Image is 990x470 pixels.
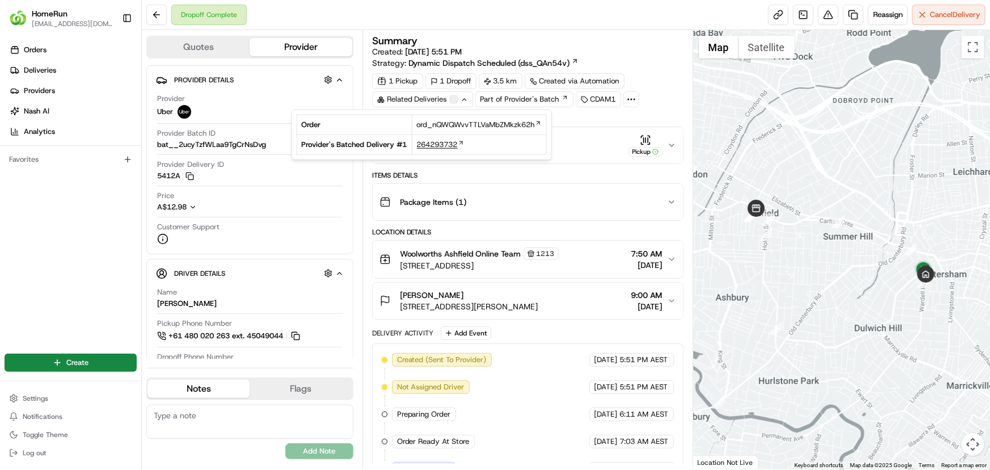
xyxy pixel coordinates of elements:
[9,9,27,27] img: HomeRun
[794,461,843,469] button: Keyboard shortcuts
[631,248,663,259] span: 7:50 AM
[372,91,473,107] div: Related Deliveries
[5,391,137,406] button: Settings
[157,191,174,201] span: Price
[373,241,683,278] button: Woolworths Ashfield Online Team1213[STREET_ADDRESS]7:50 AM[DATE]
[148,380,250,398] button: Notes
[417,140,465,150] a: 264293732
[5,123,141,141] a: Analytics
[5,354,137,372] button: Create
[629,135,663,157] button: Pickup
[417,120,542,130] a: ord_nQWQWvvTTLVaMbZMkzk62h
[24,45,47,55] span: Orders
[297,115,412,135] td: Order
[417,120,535,130] span: ord_nQWQWvvTTLVaMbZMkzk62h
[576,91,621,107] div: CDAM1
[157,171,194,181] button: 5412A
[696,455,734,469] a: Open this area in Google Maps (opens a new window)
[400,248,521,259] span: Woolworths Ashfield Online Team
[157,330,302,342] a: +61 480 020 263 ext. 45049044
[930,10,980,20] span: Cancel Delivery
[631,289,663,301] span: 9:00 AM
[157,318,232,329] span: Pickup Phone Number
[912,5,985,25] button: CancelDelivery
[157,128,216,139] span: Provider Batch ID
[372,57,579,69] div: Strategy:
[595,409,618,419] span: [DATE]
[372,171,684,180] div: Items Details
[400,301,538,312] span: [STREET_ADDRESS][PERSON_NAME]
[770,321,783,334] div: 5
[157,140,266,150] span: bat__2ucyTzfWLaa9TgCrNsDvg
[475,91,574,107] a: Part of Provider's Batch
[405,47,462,57] span: [DATE] 5:51 PM
[537,249,555,258] span: 1213
[24,86,55,96] span: Providers
[620,437,669,447] span: 7:03 AM AEST
[631,301,663,312] span: [DATE]
[373,184,683,220] button: Package Items (1)
[372,46,462,57] span: Created:
[595,355,618,365] span: [DATE]
[157,299,217,309] div: [PERSON_NAME]
[5,427,137,443] button: Toggle Theme
[5,5,117,32] button: HomeRunHomeRun[EMAIL_ADDRESS][DOMAIN_NAME]
[693,455,759,469] div: Location Not Live
[832,216,844,228] div: 11
[250,380,352,398] button: Flags
[157,107,173,117] span: Uber
[631,259,663,271] span: [DATE]
[868,5,908,25] button: Reassign
[620,355,668,365] span: 5:51 PM AEST
[760,229,772,241] div: 6
[696,455,734,469] img: Google
[5,445,137,461] button: Log out
[962,36,984,58] button: Toggle fullscreen view
[372,329,434,338] div: Delivery Activity
[156,264,344,283] button: Driver Details
[157,352,234,362] span: Dropoff Phone Number
[525,73,625,89] a: Created via Automation
[479,73,523,89] div: 3.5 km
[408,57,579,69] a: Dynamic Dispatch Scheduled (dss_QAn54v)
[157,202,257,212] button: A$12.98
[157,287,177,297] span: Name
[157,202,187,212] span: A$12.98
[919,462,934,468] a: Terms
[32,19,113,28] button: [EMAIL_ADDRESS][DOMAIN_NAME]
[157,160,224,170] span: Provider Delivery ID
[873,10,903,20] span: Reassign
[32,8,68,19] button: HomeRun
[400,196,467,208] span: Package Items ( 1 )
[713,396,725,409] div: 4
[408,57,570,69] span: Dynamic Dispatch Scheduled (dss_QAn54v)
[168,331,283,341] span: +61 480 020 263 ext. 45049044
[417,140,458,150] span: 264293732
[373,283,683,319] button: [PERSON_NAME][STREET_ADDRESS][PERSON_NAME]9:00 AM[DATE]
[157,222,220,232] span: Customer Support
[174,269,225,278] span: Driver Details
[850,462,912,468] span: Map data ©2025 Google
[5,41,141,59] a: Orders
[24,65,56,75] span: Deliveries
[397,382,465,392] span: Not Assigned Driver
[5,102,141,120] a: Nash AI
[23,412,62,421] span: Notifications
[397,409,451,419] span: Preparing Order
[24,106,49,116] span: Nash AI
[5,82,141,100] a: Providers
[941,462,987,468] a: Report a map error
[372,228,684,237] div: Location Details
[400,289,464,301] span: [PERSON_NAME]
[400,260,559,271] span: [STREET_ADDRESS]
[156,70,344,89] button: Provider Details
[397,355,487,365] span: Created (Sent To Provider)
[962,433,984,456] button: Map camera controls
[250,38,352,56] button: Provider
[595,382,618,392] span: [DATE]
[157,94,185,104] span: Provider
[174,75,234,85] span: Provider Details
